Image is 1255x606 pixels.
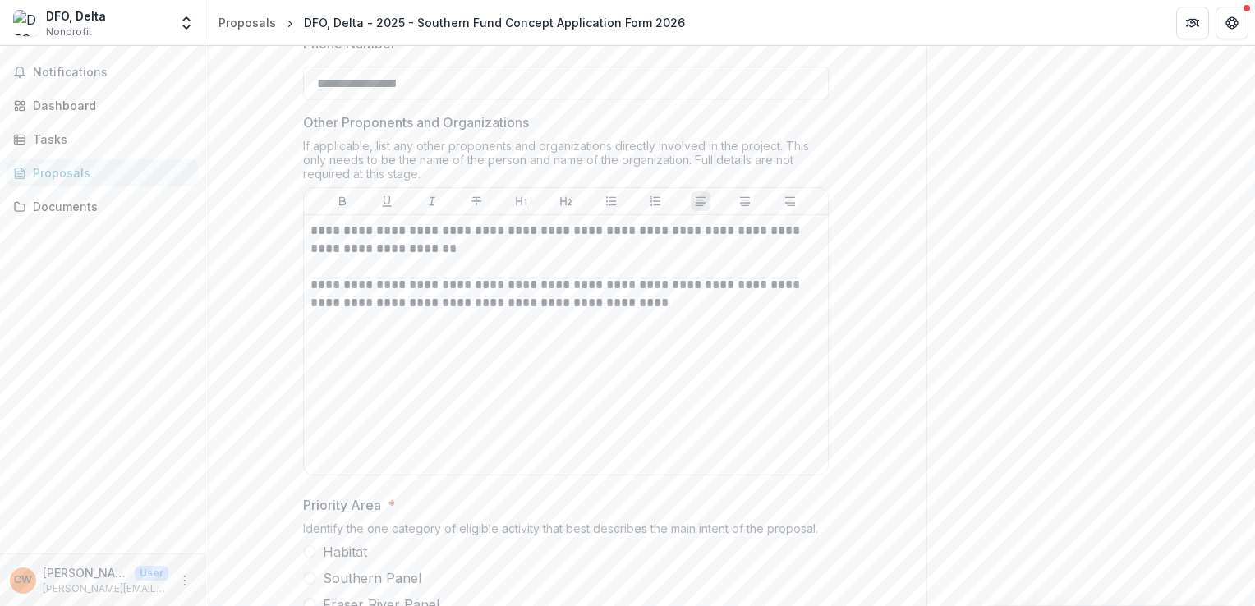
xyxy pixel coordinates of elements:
[218,14,276,31] div: Proposals
[333,191,352,211] button: Bold
[33,97,185,114] div: Dashboard
[323,568,421,588] span: Southern Panel
[135,566,168,581] p: User
[33,66,191,80] span: Notifications
[422,191,442,211] button: Italicize
[7,159,198,186] a: Proposals
[646,191,665,211] button: Ordered List
[467,191,486,211] button: Strike
[556,191,576,211] button: Heading 2
[43,581,168,596] p: [PERSON_NAME][EMAIL_ADDRESS][DOMAIN_NAME]
[7,126,198,153] a: Tasks
[13,10,39,36] img: DFO, Delta
[303,112,529,132] p: Other Proponents and Organizations
[304,14,685,31] div: DFO, Delta - 2025 - Southern Fund Concept Application Form 2026
[601,191,621,211] button: Bullet List
[7,92,198,119] a: Dashboard
[323,542,367,562] span: Habitat
[33,131,185,148] div: Tasks
[780,191,800,211] button: Align Right
[1216,7,1248,39] button: Get Help
[512,191,531,211] button: Heading 1
[377,191,397,211] button: Underline
[1176,7,1209,39] button: Partners
[735,191,755,211] button: Align Center
[303,139,829,187] div: If applicable, list any other proponents and organizations directly involved in the project. This...
[46,7,106,25] div: DFO, Delta
[33,164,185,181] div: Proposals
[175,7,198,39] button: Open entity switcher
[303,521,829,542] div: Identify the one category of eligible activity that best describes the main intent of the proposal.
[175,571,195,590] button: More
[14,575,32,585] div: Catarina Wor
[7,193,198,220] a: Documents
[46,25,92,39] span: Nonprofit
[7,59,198,85] button: Notifications
[33,198,185,215] div: Documents
[212,11,692,34] nav: breadcrumb
[212,11,283,34] a: Proposals
[43,564,128,581] p: [PERSON_NAME]
[691,191,710,211] button: Align Left
[303,495,381,515] p: Priority Area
